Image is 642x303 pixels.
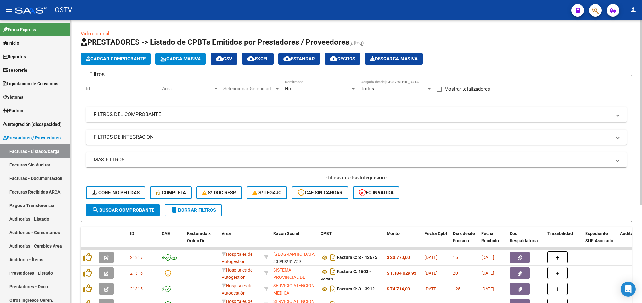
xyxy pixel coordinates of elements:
mat-panel-title: MAS FILTROS [94,156,611,163]
span: - OSTV [50,3,72,17]
mat-icon: cloud_download [216,55,223,62]
strong: $ 1.184.029,95 [387,271,416,276]
button: Buscar Comprobante [86,204,160,216]
span: Carga Masiva [160,56,201,62]
datatable-header-cell: Expediente SUR Asociado [583,227,617,255]
datatable-header-cell: Trazabilidad [545,227,583,255]
div: 33999281759 [273,251,315,264]
span: 20 [453,271,458,276]
span: 15 [453,255,458,260]
i: Descargar documento [329,252,337,262]
mat-icon: search [92,206,99,214]
datatable-header-cell: Fecha Recibido [479,227,507,255]
span: Borrar Filtros [171,207,216,213]
datatable-header-cell: Doc Respaldatoria [507,227,545,255]
datatable-header-cell: Monto [384,227,422,255]
span: Facturado x Orden De [187,231,211,243]
button: Completa [150,186,192,199]
span: [DATE] [481,255,494,260]
app-download-masive: Descarga masiva de comprobantes (adjuntos) [365,53,423,65]
datatable-header-cell: ID [128,227,159,255]
span: Hospitales de Autogestión [222,267,252,280]
span: Fecha Recibido [481,231,499,243]
span: Area [222,231,231,236]
mat-panel-title: FILTROS DEL COMPROBANTE [94,111,611,118]
datatable-header-cell: CPBT [318,227,384,255]
span: Descarga Masiva [370,56,418,62]
span: 125 [453,286,460,291]
button: S/ legajo [247,186,287,199]
datatable-header-cell: CAE [159,227,184,255]
span: Hospitales de Autogestión [222,283,252,295]
datatable-header-cell: Facturado x Orden De [184,227,219,255]
span: PRESTADORES -> Listado de CPBTs Emitidos por Prestadores / Proveedores [81,38,349,47]
span: Padrón [3,107,23,114]
span: [DATE] [425,286,437,291]
mat-icon: person [629,6,637,14]
span: Conf. no pedidas [92,190,140,195]
span: Integración (discapacidad) [3,121,61,128]
button: Borrar Filtros [165,204,222,216]
span: Razón Social [273,231,299,236]
mat-expansion-panel-header: MAS FILTROS [86,152,627,167]
mat-icon: cloud_download [247,55,255,62]
strong: Factura C: 1603 - 48753 [321,269,371,283]
span: Gecros [330,56,355,62]
span: Tesorería [3,67,27,74]
span: FC Inválida [359,190,394,195]
span: CSV [216,56,232,62]
span: CAE SIN CARGAR [298,190,343,195]
span: SISTEMA PROVINCIAL DE SALUD [273,267,305,287]
span: 21317 [130,255,143,260]
button: S/ Doc Resp. [196,186,242,199]
span: [DATE] [481,286,494,291]
span: (alt+q) [349,40,364,46]
span: ID [130,231,134,236]
datatable-header-cell: Razón Social [271,227,318,255]
span: No [285,86,291,92]
div: 30691822849 [273,267,315,280]
span: Seleccionar Gerenciador [223,86,275,92]
span: Cargar Comprobante [86,56,146,62]
span: Sistema [3,94,24,101]
span: CAE [162,231,170,236]
span: Expediente SUR Asociado [585,231,613,243]
button: EXCEL [242,53,274,65]
span: [DATE] [425,255,437,260]
span: Prestadores / Proveedores [3,134,61,141]
strong: $ 23.770,00 [387,255,410,260]
span: Todos [361,86,374,92]
h4: - filtros rápidos Integración - [86,174,627,181]
mat-icon: cloud_download [330,55,337,62]
span: Buscar Comprobante [92,207,154,213]
button: CAE SIN CARGAR [292,186,348,199]
span: Area [162,86,213,92]
span: 21316 [130,271,143,276]
datatable-header-cell: Fecha Cpbt [422,227,450,255]
span: [GEOGRAPHIC_DATA] [273,252,316,257]
span: Mostrar totalizadores [444,85,490,93]
a: Video tutorial [81,31,109,36]
mat-icon: delete [171,206,178,214]
span: Días desde Emisión [453,231,475,243]
button: FC Inválida [353,186,399,199]
datatable-header-cell: Area [219,227,262,255]
span: CPBT [321,231,332,236]
mat-expansion-panel-header: FILTROS DE INTEGRACION [86,130,627,145]
mat-icon: menu [5,6,13,14]
span: Inicio [3,40,19,47]
div: 33684659249 [273,282,315,295]
i: Descargar documento [329,284,337,294]
h3: Filtros [86,70,108,79]
button: Descarga Masiva [365,53,423,65]
span: [DATE] [425,271,437,276]
span: Liquidación de Convenios [3,80,58,87]
strong: Factura C: 3 - 3912 [337,287,375,292]
button: CSV [211,53,237,65]
datatable-header-cell: Días desde Emisión [450,227,479,255]
button: Conf. no pedidas [86,186,145,199]
span: Estandar [283,56,315,62]
button: Gecros [325,53,360,65]
button: Cargar Comprobante [81,53,151,65]
span: Completa [156,190,186,195]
